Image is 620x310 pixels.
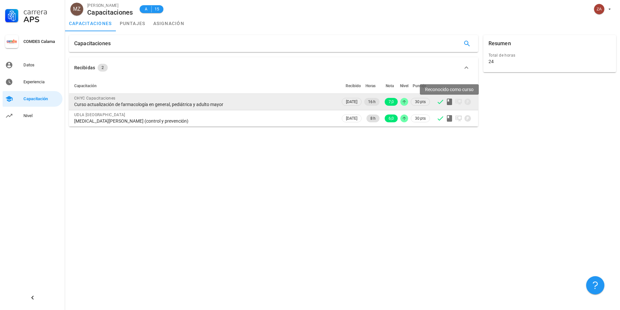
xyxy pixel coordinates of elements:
[74,96,116,101] span: CHYC Capacitaciones
[65,16,116,31] a: capacitaciones
[415,115,426,122] span: 30 pts
[149,16,188,31] a: asignación
[3,91,62,107] a: Capacitación
[87,2,133,9] div: [PERSON_NAME]
[23,62,60,68] div: Datos
[23,96,60,101] div: Capacitación
[23,79,60,85] div: Experiencia
[409,78,431,94] th: Puntaje
[363,78,381,94] th: Horas
[69,78,340,94] th: Capacitación
[3,108,62,124] a: Nivel
[389,115,394,122] span: 6,0
[74,64,95,71] div: Recibidas
[116,16,149,31] a: puntajes
[23,8,60,16] div: Carrera
[74,118,335,124] div: [MEDICAL_DATA][PERSON_NAME] (control y prevención)
[74,84,97,88] span: Capacitación
[73,3,80,16] span: MZ
[23,16,60,23] div: APS
[346,84,361,88] span: Recibido
[370,115,376,122] span: 8 h
[340,78,363,94] th: Recibido
[74,113,125,117] span: UDLA [GEOGRAPHIC_DATA]
[3,74,62,90] a: Experiencia
[489,59,494,64] div: 24
[368,98,376,106] span: 16 h
[399,78,409,94] th: Nivel
[74,101,335,107] div: Curso actualización de farmacología en general, pediátrica y adulto mayor
[144,6,149,12] span: A
[389,98,394,106] span: 7,0
[489,35,511,52] div: Resumen
[3,57,62,73] a: Datos
[415,99,426,105] span: 30 pts
[154,6,159,12] span: 15
[102,64,104,72] span: 2
[413,84,426,88] span: Puntaje
[69,57,478,78] button: Recibidas 2
[87,9,133,16] div: Capacitaciones
[70,3,83,16] div: avatar
[74,35,111,52] div: Capacitaciones
[594,4,604,14] div: avatar
[346,115,357,122] span: [DATE]
[386,84,394,88] span: Nota
[365,84,376,88] span: Horas
[23,39,60,44] div: COMDES Calama
[23,113,60,118] div: Nivel
[489,52,611,59] div: Total de horas
[400,84,408,88] span: Nivel
[381,78,399,94] th: Nota
[346,98,357,105] span: [DATE]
